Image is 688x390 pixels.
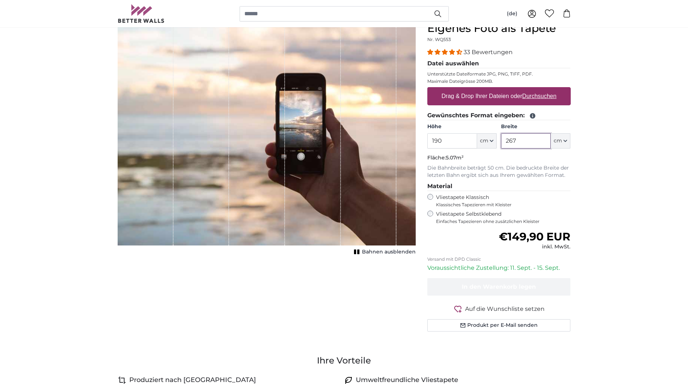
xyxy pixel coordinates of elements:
span: cm [554,137,562,145]
p: Die Bahnbreite beträgt 50 cm. Die bedruckte Breite der letzten Bahn ergibt sich aus Ihrem gewählt... [427,164,571,179]
legend: Gewünschtes Format eingeben: [427,111,571,120]
label: Vliestapete Selbstklebend [436,211,571,224]
span: Auf die Wunschliste setzen [465,305,545,313]
label: Drag & Drop Ihrer Dateien oder [439,89,559,103]
div: 1 of 1 [118,22,416,257]
legend: Material [427,182,571,191]
img: Betterwalls [118,4,165,23]
label: Höhe [427,123,497,130]
span: cm [480,137,488,145]
legend: Datei auswählen [427,59,571,68]
h4: Umweltfreundliche Vliestapete [356,375,458,385]
h3: Ihre Vorteile [118,355,571,366]
span: Bahnen ausblenden [362,248,416,256]
span: 5.07m² [446,154,464,161]
span: €149,90 EUR [499,230,570,243]
p: Maximale Dateigrösse 200MB. [427,78,571,84]
span: In den Warenkorb legen [462,283,536,290]
button: Produkt per E-Mail senden [427,319,571,332]
div: inkl. MwSt. [499,243,570,251]
span: Nr. WQ553 [427,37,451,42]
p: Unterstützte Dateiformate JPG, PNG, TIFF, PDF. [427,71,571,77]
button: Auf die Wunschliste setzen [427,304,571,313]
p: Fläche: [427,154,571,162]
button: (de) [501,7,523,20]
p: Voraussichtliche Zustellung: 11. Sept. - 15. Sept. [427,264,571,272]
button: cm [551,133,570,149]
span: 4.33 stars [427,49,464,56]
span: 33 Bewertungen [464,49,513,56]
u: Durchsuchen [522,93,556,99]
button: Bahnen ausblenden [352,247,416,257]
h4: Produziert nach [GEOGRAPHIC_DATA] [129,375,256,385]
p: Versand mit DPD Classic [427,256,571,262]
span: Einfaches Tapezieren ohne zusätzlichen Kleister [436,219,571,224]
span: Klassisches Tapezieren mit Kleister [436,202,565,208]
label: Vliestapete Klassisch [436,194,565,208]
button: In den Warenkorb legen [427,278,571,296]
h1: Eigenes Foto als Tapete [427,22,571,35]
label: Breite [501,123,570,130]
button: cm [477,133,497,149]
